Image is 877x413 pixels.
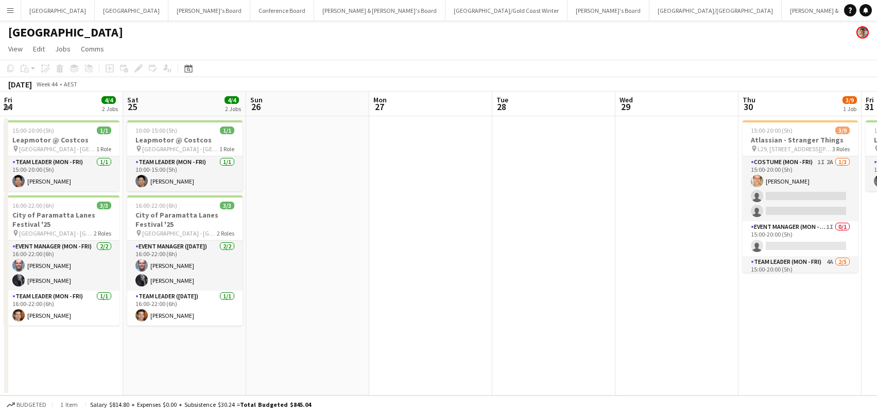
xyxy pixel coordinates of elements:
[126,101,139,113] span: 25
[4,95,12,104] span: Fri
[4,241,119,291] app-card-role: Event Manager (Mon - Fri)2/216:00-22:00 (6h)[PERSON_NAME][PERSON_NAME]
[19,229,94,237] span: [GEOGRAPHIC_DATA] - [GEOGRAPHIC_DATA]
[743,135,858,145] h3: Atlassian - Stranger Things
[240,401,311,408] span: Total Budgeted $845.04
[127,195,243,326] app-job-card: 16:00-22:00 (6h)3/3City of Paramatta Lanes Festival '25 [GEOGRAPHIC_DATA] - [GEOGRAPHIC_DATA]2 Ro...
[51,42,75,56] a: Jobs
[127,291,243,326] app-card-role: Team Leader ([DATE])1/116:00-22:00 (6h)[PERSON_NAME]
[864,101,874,113] span: 31
[835,127,850,134] span: 3/9
[127,95,139,104] span: Sat
[250,1,314,21] button: Conference Board
[620,95,633,104] span: Wed
[94,229,111,237] span: 2 Roles
[77,42,108,56] a: Comms
[135,202,177,209] span: 16:00-22:00 (6h)
[4,135,119,145] h3: Leapmotor @ Costcos
[168,1,250,21] button: [PERSON_NAME]'s Board
[568,1,649,21] button: [PERSON_NAME]'s Board
[16,401,46,408] span: Budgeted
[249,101,263,113] span: 26
[220,202,234,209] span: 3/3
[843,105,856,113] div: 1 Job
[127,156,243,191] app-card-role: Team Leader (Mon - Fri)1/110:00-15:00 (5h)[PERSON_NAME]
[856,26,869,39] app-user-avatar: Victoria Hunt
[12,202,54,209] span: 16:00-22:00 (6h)
[314,1,445,21] button: [PERSON_NAME] & [PERSON_NAME]'s Board
[649,1,782,21] button: [GEOGRAPHIC_DATA]/[GEOGRAPHIC_DATA]
[758,145,832,153] span: L29, [STREET_ADDRESS][PERSON_NAME]
[4,210,119,229] h3: City of Paramatta Lanes Festival '25
[4,120,119,191] app-job-card: 15:00-20:00 (5h)1/1Leapmotor @ Costcos [GEOGRAPHIC_DATA] - [GEOGRAPHIC_DATA]1 RoleTeam Leader (Mo...
[4,156,119,191] app-card-role: Team Leader (Mon - Fri)1/115:00-20:00 (5h)[PERSON_NAME]
[743,256,858,351] app-card-role: Team Leader (Mon - Fri)4A2/515:00-20:00 (5h)
[445,1,568,21] button: [GEOGRAPHIC_DATA]/Gold Coast Winter
[57,401,81,408] span: 1 item
[8,79,32,89] div: [DATE]
[743,221,858,256] app-card-role: Event Manager (Mon - Fri)1I0/115:00-20:00 (5h)
[832,145,850,153] span: 3 Roles
[19,145,96,153] span: [GEOGRAPHIC_DATA] - [GEOGRAPHIC_DATA]
[127,135,243,145] h3: Leapmotor @ Costcos
[8,44,23,53] span: View
[618,101,633,113] span: 29
[127,210,243,229] h3: City of Paramatta Lanes Festival '25
[34,80,60,88] span: Week 44
[64,80,77,88] div: AEST
[373,95,387,104] span: Mon
[3,101,12,113] span: 24
[225,105,241,113] div: 2 Jobs
[81,44,104,53] span: Comms
[741,101,755,113] span: 30
[219,145,234,153] span: 1 Role
[127,241,243,291] app-card-role: Event Manager ([DATE])2/216:00-22:00 (6h)[PERSON_NAME][PERSON_NAME]
[220,127,234,134] span: 1/1
[55,44,71,53] span: Jobs
[866,95,874,104] span: Fri
[97,127,111,134] span: 1/1
[21,1,95,21] button: [GEOGRAPHIC_DATA]
[743,156,858,221] app-card-role: Costume (Mon - Fri)1I2A1/315:00-20:00 (5h)[PERSON_NAME]
[4,42,27,56] a: View
[372,101,387,113] span: 27
[4,195,119,326] app-job-card: 16:00-22:00 (6h)3/3City of Paramatta Lanes Festival '25 [GEOGRAPHIC_DATA] - [GEOGRAPHIC_DATA]2 Ro...
[217,229,234,237] span: 2 Roles
[97,202,111,209] span: 3/3
[743,120,858,273] app-job-card: 15:00-20:00 (5h)3/9Atlassian - Stranger Things L29, [STREET_ADDRESS][PERSON_NAME]3 RolesCostume (...
[101,96,116,104] span: 4/4
[743,95,755,104] span: Thu
[33,44,45,53] span: Edit
[842,96,857,104] span: 3/9
[95,1,168,21] button: [GEOGRAPHIC_DATA]
[127,120,243,191] app-job-card: 10:00-15:00 (5h)1/1Leapmotor @ Costcos [GEOGRAPHIC_DATA] - [GEOGRAPHIC_DATA]1 RoleTeam Leader (Mo...
[29,42,49,56] a: Edit
[96,145,111,153] span: 1 Role
[12,127,54,134] span: 15:00-20:00 (5h)
[102,105,118,113] div: 2 Jobs
[751,127,793,134] span: 15:00-20:00 (5h)
[225,96,239,104] span: 4/4
[496,95,508,104] span: Tue
[8,25,123,40] h1: [GEOGRAPHIC_DATA]
[142,145,219,153] span: [GEOGRAPHIC_DATA] - [GEOGRAPHIC_DATA]
[4,291,119,326] app-card-role: Team Leader (Mon - Fri)1/116:00-22:00 (6h)[PERSON_NAME]
[5,399,48,410] button: Budgeted
[250,95,263,104] span: Sun
[90,401,311,408] div: Salary $814.80 + Expenses $0.00 + Subsistence $30.24 =
[135,127,177,134] span: 10:00-15:00 (5h)
[142,229,217,237] span: [GEOGRAPHIC_DATA] - [GEOGRAPHIC_DATA]
[495,101,508,113] span: 28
